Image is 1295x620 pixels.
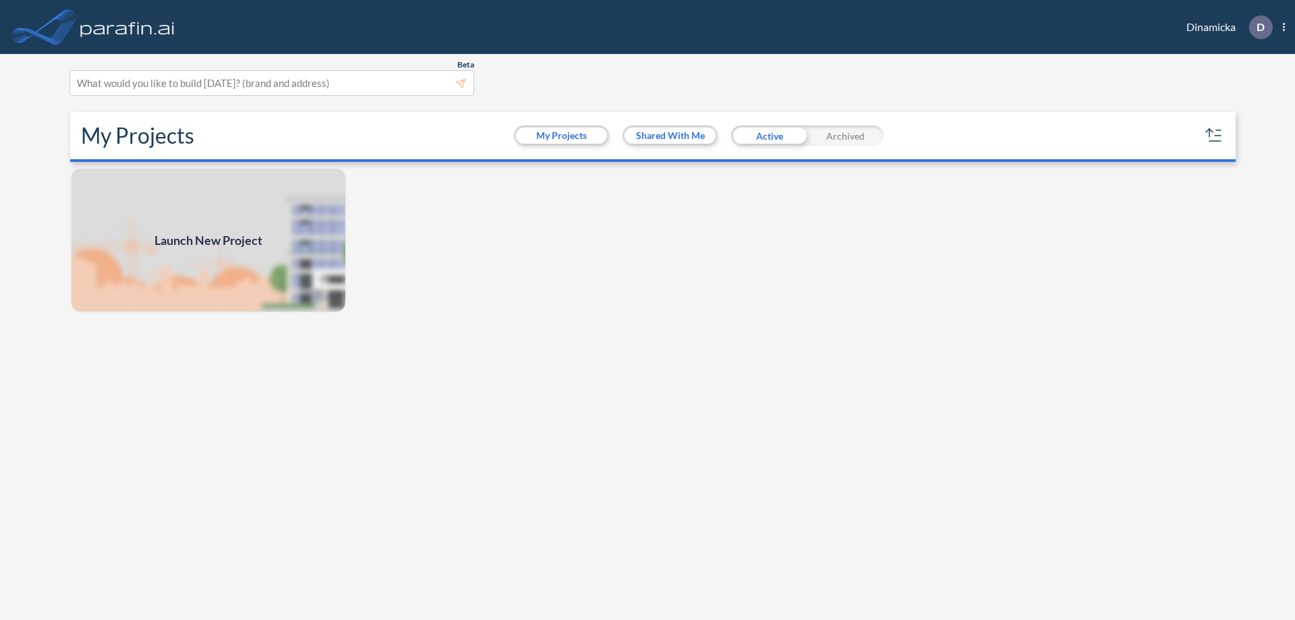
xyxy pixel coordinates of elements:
[625,128,716,144] button: Shared With Me
[457,59,474,70] span: Beta
[81,123,194,148] h2: My Projects
[1257,21,1265,33] p: D
[1166,16,1285,39] div: Dinamicka
[807,125,884,146] div: Archived
[78,13,177,40] img: logo
[731,125,807,146] div: Active
[154,231,262,250] span: Launch New Project
[70,167,347,313] a: Launch New Project
[516,128,607,144] button: My Projects
[1203,125,1225,146] button: sort
[70,167,347,313] img: add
